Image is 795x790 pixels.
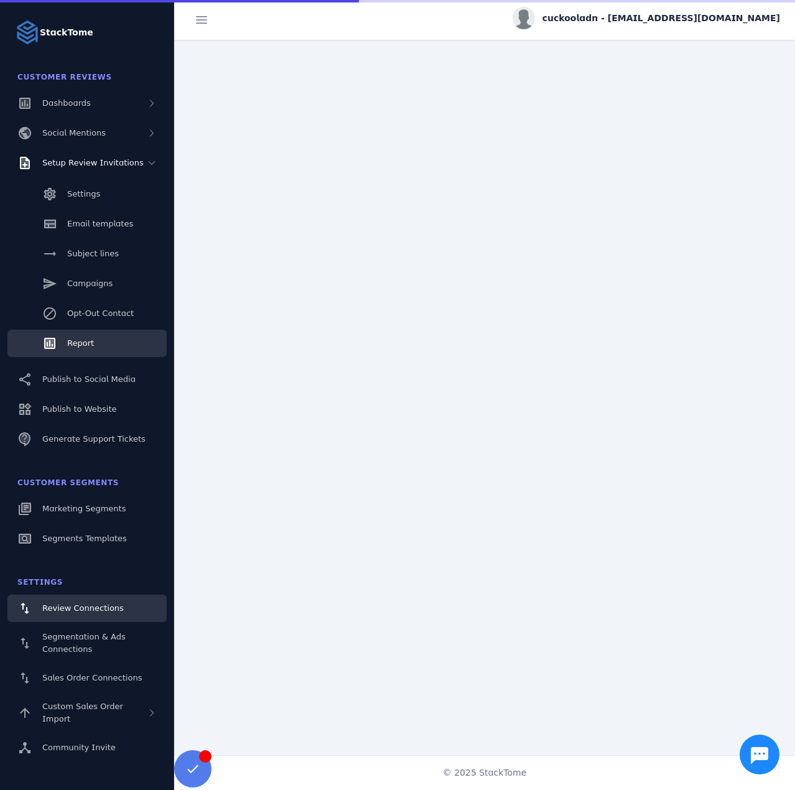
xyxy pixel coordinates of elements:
a: Marketing Segments [7,495,167,523]
a: Report [7,330,167,357]
span: Publish to Website [42,404,116,414]
span: Sales Order Connections [42,673,142,682]
span: © 2025 StackTome [443,766,527,779]
span: Customer Segments [17,478,119,487]
a: Community Invite [7,734,167,761]
span: Publish to Social Media [42,374,136,384]
a: Segments Templates [7,525,167,552]
a: Segmentation & Ads Connections [7,625,167,662]
span: Subject lines [67,249,119,258]
strong: StackTome [40,26,93,39]
a: Review Connections [7,595,167,622]
a: Generate Support Tickets [7,425,167,453]
span: Review Connections [42,603,124,613]
span: Custom Sales Order Import [42,702,123,723]
span: Campaigns [67,279,113,288]
img: profile.jpg [513,7,535,29]
span: Segments Templates [42,534,127,543]
a: Email templates [7,210,167,238]
span: Social Mentions [42,128,106,137]
a: Settings [7,180,167,208]
span: Marketing Segments [42,504,126,513]
span: Setup Review Invitations [42,158,144,167]
a: Campaigns [7,270,167,297]
a: Subject lines [7,240,167,267]
span: Settings [17,578,63,587]
span: cuckooladn - [EMAIL_ADDRESS][DOMAIN_NAME] [542,12,780,25]
span: Community Invite [42,743,116,752]
button: cuckooladn - [EMAIL_ADDRESS][DOMAIN_NAME] [513,7,780,29]
a: Sales Order Connections [7,664,167,692]
span: Dashboards [42,98,91,108]
span: Report [67,338,94,348]
a: Publish to Social Media [7,366,167,393]
span: Generate Support Tickets [42,434,146,444]
a: Opt-Out Contact [7,300,167,327]
span: Email templates [67,219,133,228]
img: Logo image [15,20,40,45]
span: Segmentation & Ads Connections [42,632,126,654]
span: Customer Reviews [17,73,112,81]
span: Opt-Out Contact [67,309,134,318]
a: Publish to Website [7,396,167,423]
span: Settings [67,189,100,198]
